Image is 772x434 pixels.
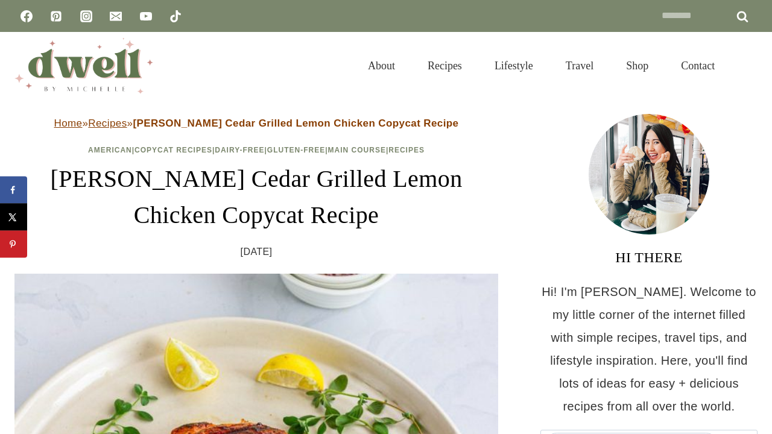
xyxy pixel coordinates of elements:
[133,118,458,129] strong: [PERSON_NAME] Cedar Grilled Lemon Chicken Copycat Recipe
[241,243,273,261] time: [DATE]
[54,118,459,129] span: » »
[74,4,98,28] a: Instagram
[540,280,758,418] p: Hi! I'm [PERSON_NAME]. Welcome to my little corner of the internet filled with simple recipes, tr...
[478,45,549,87] a: Lifestyle
[14,161,498,233] h1: [PERSON_NAME] Cedar Grilled Lemon Chicken Copycat Recipe
[134,146,212,154] a: Copycat Recipes
[88,118,127,129] a: Recipes
[54,118,83,129] a: Home
[549,45,610,87] a: Travel
[737,55,758,76] button: View Search Form
[215,146,264,154] a: Dairy-Free
[352,45,731,87] nav: Primary Navigation
[88,146,425,154] span: | | | | |
[163,4,188,28] a: TikTok
[388,146,425,154] a: Recipes
[352,45,411,87] a: About
[411,45,478,87] a: Recipes
[14,38,153,93] img: DWELL by michelle
[267,146,325,154] a: Gluten-Free
[328,146,386,154] a: Main Course
[540,247,758,268] h3: HI THERE
[610,45,665,87] a: Shop
[104,4,128,28] a: Email
[88,146,132,154] a: American
[134,4,158,28] a: YouTube
[44,4,68,28] a: Pinterest
[665,45,731,87] a: Contact
[14,4,39,28] a: Facebook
